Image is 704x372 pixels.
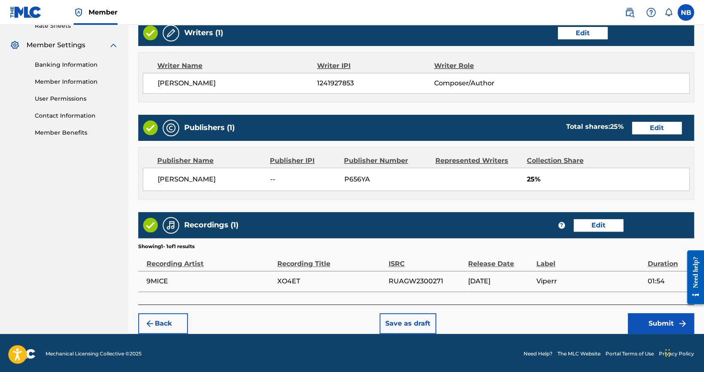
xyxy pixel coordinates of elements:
[270,174,338,184] span: --
[317,61,434,71] div: Writer IPI
[145,319,155,329] img: 7ee5dd4eb1f8a8e3ef2f.svg
[35,60,118,69] a: Banking Information
[166,220,176,230] img: Recordings
[277,250,384,269] div: Recording Title
[664,8,673,17] div: Notifications
[143,218,158,232] img: Valid
[138,313,188,334] button: Back
[681,244,704,311] iframe: Resource Center
[659,350,694,358] a: Privacy Policy
[344,156,429,166] div: Publisher Number
[138,243,195,250] p: Showing 1 - 1 of 1 results
[158,174,264,184] span: [PERSON_NAME]
[526,174,689,184] span: 25%
[344,174,429,184] span: P656YA
[646,7,656,17] img: help
[46,350,142,358] span: Mechanical Licensing Collective © 2025
[388,276,464,286] span: RUAGW2300271
[524,350,553,358] a: Need Help?
[277,276,384,286] span: XO4ET
[468,276,532,286] span: [DATE]
[10,6,42,18] img: MLC Logo
[184,220,238,230] h5: Recordings (1)
[647,250,690,269] div: Duration
[10,40,20,50] img: Member Settings
[147,276,273,286] span: 9MICE
[558,27,608,39] button: Edit
[558,222,565,229] span: ?
[166,123,176,133] img: Publishers
[317,78,434,88] span: 1241927853
[380,313,436,334] button: Save as draft
[434,78,541,88] span: Composer/Author
[574,219,623,232] button: Edit
[632,122,682,134] button: Edit
[184,123,235,133] h5: Publishers (1)
[143,121,158,135] img: Valid
[647,276,690,286] span: 01:54
[605,350,654,358] a: Portal Terms of Use
[157,61,317,71] div: Writer Name
[527,156,607,166] div: Collection Share
[566,122,624,132] div: Total shares:
[434,61,541,71] div: Writer Role
[74,7,84,17] img: Top Rightsholder
[35,94,118,103] a: User Permissions
[468,250,532,269] div: Release Date
[536,276,644,286] span: Viperr
[89,7,118,17] span: Member
[621,4,638,21] a: Public Search
[108,40,118,50] img: expand
[536,250,644,269] div: Label
[143,26,158,40] img: Valid
[270,156,338,166] div: Publisher IPI
[610,123,624,130] span: 25 %
[643,4,659,21] div: Help
[166,28,176,38] img: Writers
[35,111,118,120] a: Contact Information
[628,313,694,334] button: Submit
[35,128,118,137] a: Member Benefits
[435,156,521,166] div: Represented Writers
[665,341,670,365] div: Drag
[678,319,687,329] img: f7272a7cc735f4ea7f67.svg
[35,77,118,86] a: Member Information
[663,332,704,372] iframe: Chat Widget
[26,40,85,50] span: Member Settings
[678,4,694,21] div: User Menu
[157,156,264,166] div: Publisher Name
[388,250,464,269] div: ISRC
[184,28,223,38] h5: Writers (1)
[35,22,118,30] a: Rate Sheets
[158,78,317,88] span: [PERSON_NAME]
[625,7,634,17] img: search
[557,350,601,358] a: The MLC Website
[147,250,273,269] div: Recording Artist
